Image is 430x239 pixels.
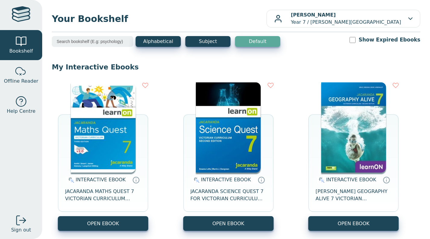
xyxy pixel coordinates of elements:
img: b87b3e28-4171-4aeb-a345-7fa4fe4e6e25.jpg [71,82,136,173]
span: Offline Reader [4,78,38,85]
span: Sign out [11,226,31,234]
button: [PERSON_NAME]Year 7 / [PERSON_NAME][GEOGRAPHIC_DATA] [266,10,420,28]
img: interactive.svg [67,176,74,184]
span: Help Centre [7,108,35,115]
button: Subject [185,36,231,47]
button: Default [235,36,280,47]
input: Search bookshelf (E.g: psychology) [52,36,133,47]
img: interactive.svg [192,176,199,184]
img: cc9fd0c4-7e91-e911-a97e-0272d098c78b.jpg [321,82,386,173]
span: JACARANDA MATHS QUEST 7 VICTORIAN CURRICULUM LEARNON EBOOK 3E [65,188,141,202]
label: Show Expired Ebooks [359,36,420,44]
a: Interactive eBooks are accessed online via the publisher’s portal. They contain interactive resou... [383,176,390,183]
b: [PERSON_NAME] [291,12,336,18]
span: [PERSON_NAME] GEOGRAPHY ALIVE 7 VICTORIAN CURRICULUM LEARNON EBOOK 2E [315,188,391,202]
button: OPEN EBOOK [183,216,274,231]
a: Interactive eBooks are accessed online via the publisher’s portal. They contain interactive resou... [132,176,140,183]
span: INTERACTIVE EBOOK [326,177,376,182]
img: interactive.svg [317,176,325,184]
button: OPEN EBOOK [308,216,399,231]
p: My Interactive Ebooks [52,63,420,72]
span: Your Bookshelf [52,12,266,26]
span: JACARANDA SCIENCE QUEST 7 FOR VICTORIAN CURRICULUM LEARNON 2E EBOOK [190,188,266,202]
span: INTERACTIVE EBOOK [201,177,251,182]
a: Interactive eBooks are accessed online via the publisher’s portal. They contain interactive resou... [258,176,265,183]
button: Alphabetical [136,36,181,47]
span: Bookshelf [9,47,33,55]
p: Year 7 / [PERSON_NAME][GEOGRAPHIC_DATA] [291,11,401,26]
button: OPEN EBOOK [58,216,148,231]
span: INTERACTIVE EBOOK [76,177,126,182]
img: 329c5ec2-5188-ea11-a992-0272d098c78b.jpg [196,82,261,173]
